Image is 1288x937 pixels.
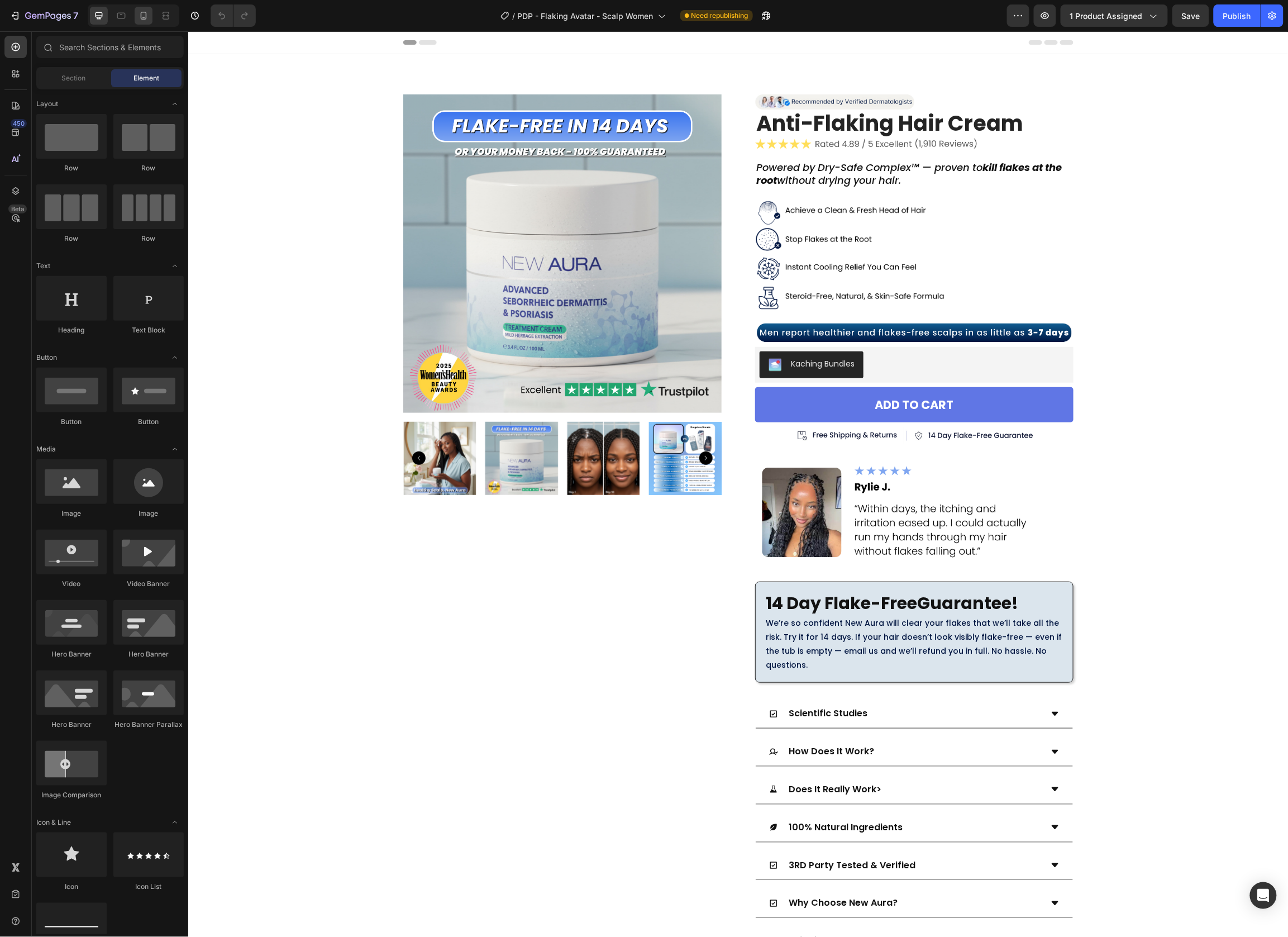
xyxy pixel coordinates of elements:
div: Hero Banner [36,649,107,659]
div: Beta [8,204,27,213]
span: Text [36,261,50,271]
img: gempages_562294279301497736-39cf2c05-0f30-40c5-8384-d88a631f387d.png [567,166,758,283]
span: Section [62,73,86,83]
p: Shipping & Returns [600,902,687,918]
div: Icon [36,882,107,892]
div: Hero Banner [113,649,184,659]
p: Scientific Studies [600,674,679,691]
div: Hero Banner [36,720,107,730]
input: Search Sections & Elements [36,36,184,58]
div: Button [36,417,107,427]
button: Carousel Next Arrow [511,420,524,434]
span: / [513,10,516,22]
div: Image [36,508,107,519]
button: Publish [1214,4,1261,27]
button: Save [1172,4,1209,27]
div: Row [36,163,107,173]
span: Save [1182,11,1200,21]
div: 450 [11,119,27,128]
p: How Does It Work? [600,712,686,729]
p: 100% Natural Ingredients [600,788,714,805]
div: Row [113,163,184,173]
img: KachingBundles.png [580,327,594,340]
div: Open Intercom Messenger [1250,882,1277,909]
p: We’re so confident New Aura will clear your flakes that we’ll take all the risk. Try it for 14 da... [578,585,875,641]
button: 7 [4,4,83,27]
span: Toggle open [166,814,184,831]
div: Kaching Bundles [603,327,666,339]
img: gempages_562294279301497736-c1a291f2-8b39-48d1-bf5e-dd816a99c75a.png [567,292,885,311]
div: Icon List [113,882,184,892]
div: Image [113,508,184,519]
div: Undo/Redo [211,4,256,27]
span: Layout [36,99,58,109]
img: gempages_562294279301497736-3e8dc71a-7d2e-435c-ba54-1398c5656dc6.png [567,63,726,78]
span: Element [133,73,159,83]
h2: Powered by Dry-Safe Complex™ — proven to without drying your hair. [567,129,885,157]
div: ADD TO CART [687,365,766,383]
span: Toggle open [166,257,184,275]
span: Toggle open [166,440,184,458]
div: Image Comparison [36,790,107,800]
img: gempages_562294279301497736-b1fdc06e-a0a0-4d85-95d0-9dfd9af12ec8.png [567,106,790,120]
span: Toggle open [166,95,184,113]
h2: 14 Day Flake-Free [576,560,876,584]
button: ADD TO CART [567,356,885,392]
div: Text Block [113,325,184,335]
button: Kaching Bundles [571,320,675,347]
div: Video [36,579,107,589]
span: PDP - Flaking Avatar - Scalp Women [518,10,653,22]
p: 7 [73,9,78,22]
div: Hero Banner Parallax [113,720,184,730]
div: Row [113,234,184,244]
span: Toggle open [166,349,184,367]
span: Media [36,444,56,454]
div: Row [36,234,107,244]
span: 1 product assigned [1070,10,1143,22]
img: gempages_562294279301497736-2bc62598-0256-49c6-869f-140db7bc8121.png [567,429,853,534]
p: 3RD Party Tested & Verified [600,826,727,843]
div: Heading [36,325,107,335]
div: Publish [1223,10,1251,22]
strong: kill flakes at the root [568,129,874,156]
p: Why Choose New Aura? [600,864,709,880]
span: Icon & Line [36,817,71,827]
div: Button [113,417,184,427]
button: 1 product assigned [1061,4,1168,27]
h2: Anti-Flaking Hair Cream [567,78,885,106]
span: Need republishing [691,11,748,21]
strong: Guarantee! [729,560,830,584]
img: gempages_562294279301497736-1444a995-b9ee-43d6-8da1-55efa46dc24f.png [599,396,853,412]
div: Video Banner [113,579,184,589]
p: Does It Really Work> [600,750,693,767]
button: Carousel Back Arrow [224,420,237,434]
span: Button [36,353,57,363]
